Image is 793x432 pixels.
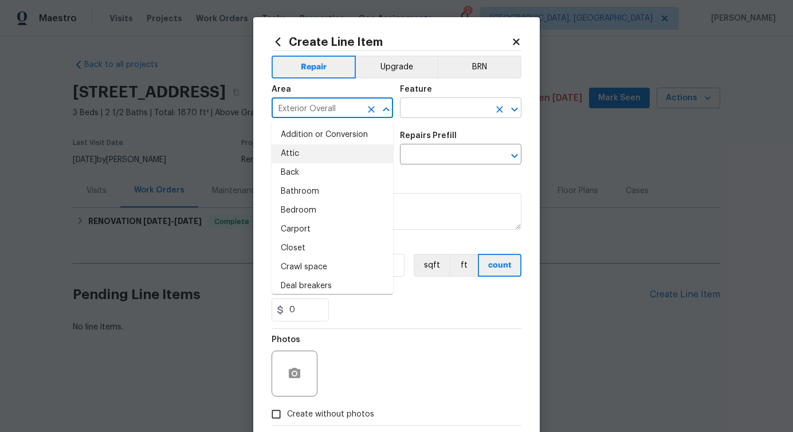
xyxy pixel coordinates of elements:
[478,254,521,277] button: count
[363,101,379,117] button: Clear
[272,239,393,258] li: Closet
[507,148,523,164] button: Open
[449,254,478,277] button: ft
[492,101,508,117] button: Clear
[272,163,393,182] li: Back
[378,101,394,117] button: Close
[414,254,449,277] button: sqft
[272,182,393,201] li: Bathroom
[272,85,291,93] h5: Area
[437,56,521,78] button: BRN
[272,336,300,344] h5: Photos
[272,201,393,220] li: Bedroom
[272,220,393,239] li: Carport
[272,277,393,296] li: Deal breakers
[400,85,432,93] h5: Feature
[272,258,393,277] li: Crawl space
[400,132,457,140] h5: Repairs Prefill
[272,36,511,48] h2: Create Line Item
[356,56,438,78] button: Upgrade
[507,101,523,117] button: Open
[272,144,393,163] li: Attic
[272,56,356,78] button: Repair
[272,125,393,144] li: Addition or Conversion
[287,409,374,421] span: Create without photos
